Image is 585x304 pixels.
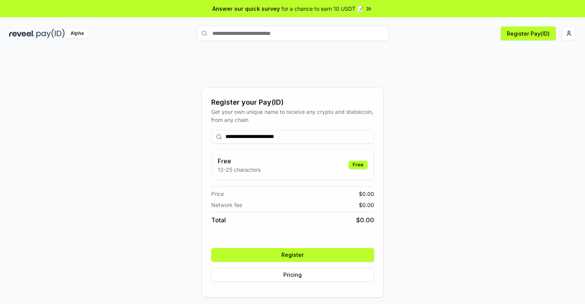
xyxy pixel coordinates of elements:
[9,29,35,38] img: reveel_dark
[211,190,224,198] span: Price
[348,161,368,169] div: Free
[281,5,363,13] span: for a chance to earn 10 USDT 📝
[212,5,280,13] span: Answer our quick survey
[359,190,374,198] span: $ 0.00
[211,201,242,209] span: Network fee
[211,268,374,282] button: Pricing
[356,215,374,225] span: $ 0.00
[66,29,88,38] div: Alpha
[501,26,556,40] button: Register Pay(ID)
[359,201,374,209] span: $ 0.00
[211,97,374,108] div: Register your Pay(ID)
[211,248,374,262] button: Register
[218,166,261,174] p: 13-25 characters
[211,108,374,124] div: Get your own unique name to receive any crypto and stablecoin, from any chain
[36,29,65,38] img: pay_id
[211,215,226,225] span: Total
[218,156,261,166] h3: Free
